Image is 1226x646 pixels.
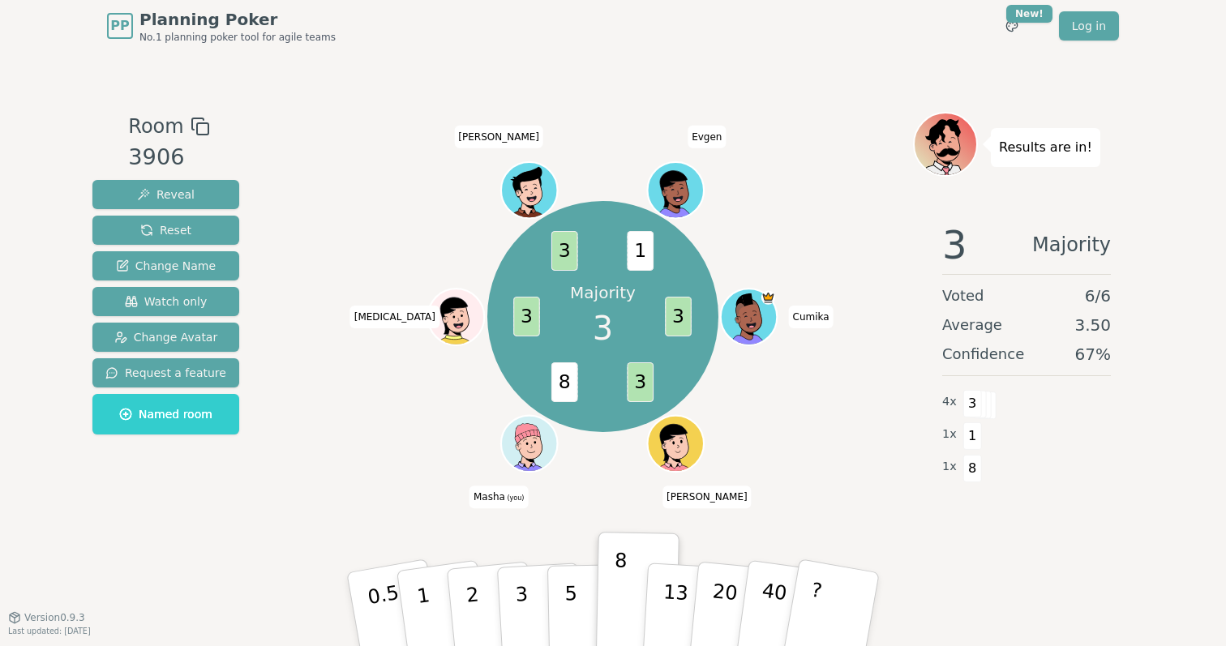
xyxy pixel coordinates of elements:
a: Log in [1059,11,1119,41]
span: 3 [628,362,654,402]
span: Request a feature [105,365,226,381]
span: Cumika is the host [761,290,775,304]
span: Named room [119,406,212,422]
button: Request a feature [92,358,239,387]
span: Click to change your name [454,126,543,148]
a: PPPlanning PokerNo.1 planning poker tool for agile teams [107,8,336,44]
span: Last updated: [DATE] [8,627,91,635]
span: 3 [942,225,967,264]
span: Click to change your name [350,306,439,328]
button: Click to change your avatar [504,417,556,470]
span: 67 % [1075,343,1111,366]
span: PP [110,16,129,36]
button: Reset [92,216,239,245]
div: 3906 [128,141,209,174]
span: 1 [628,231,654,271]
span: Reset [140,222,191,238]
span: 3.50 [1074,314,1111,336]
span: 1 [963,422,982,450]
span: Planning Poker [139,8,336,31]
span: Change Name [116,258,216,274]
span: Voted [942,284,984,307]
span: Watch only [125,293,208,310]
button: Change Avatar [92,323,239,352]
span: Average [942,314,1002,336]
span: Change Avatar [114,329,218,345]
span: Reveal [137,186,195,203]
span: 3 [593,304,613,353]
button: Reveal [92,180,239,209]
span: Click to change your name [789,306,834,328]
span: 3 [963,390,982,417]
span: 1 x [942,426,957,443]
span: No.1 planning poker tool for agile teams [139,31,336,44]
span: Click to change your name [662,486,752,508]
span: Confidence [942,343,1024,366]
span: Majority [1032,225,1111,264]
span: 3 [551,231,578,271]
span: (you) [505,494,525,502]
span: 8 [963,455,982,482]
div: New! [1006,5,1052,23]
p: Results are in! [999,136,1092,159]
span: 4 x [942,393,957,411]
span: 3 [666,297,692,336]
span: 8 [551,362,578,402]
button: Watch only [92,287,239,316]
button: Change Name [92,251,239,280]
span: 6 / 6 [1085,284,1111,307]
span: Version 0.9.3 [24,611,85,624]
span: 1 x [942,458,957,476]
p: 8 [613,549,627,636]
button: Version0.9.3 [8,611,85,624]
span: Room [128,112,183,141]
button: Named room [92,394,239,434]
span: Click to change your name [469,486,528,508]
p: Majority [570,281,636,304]
button: New! [997,11,1027,41]
span: Click to change your name [688,126,726,148]
span: 3 [514,297,541,336]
